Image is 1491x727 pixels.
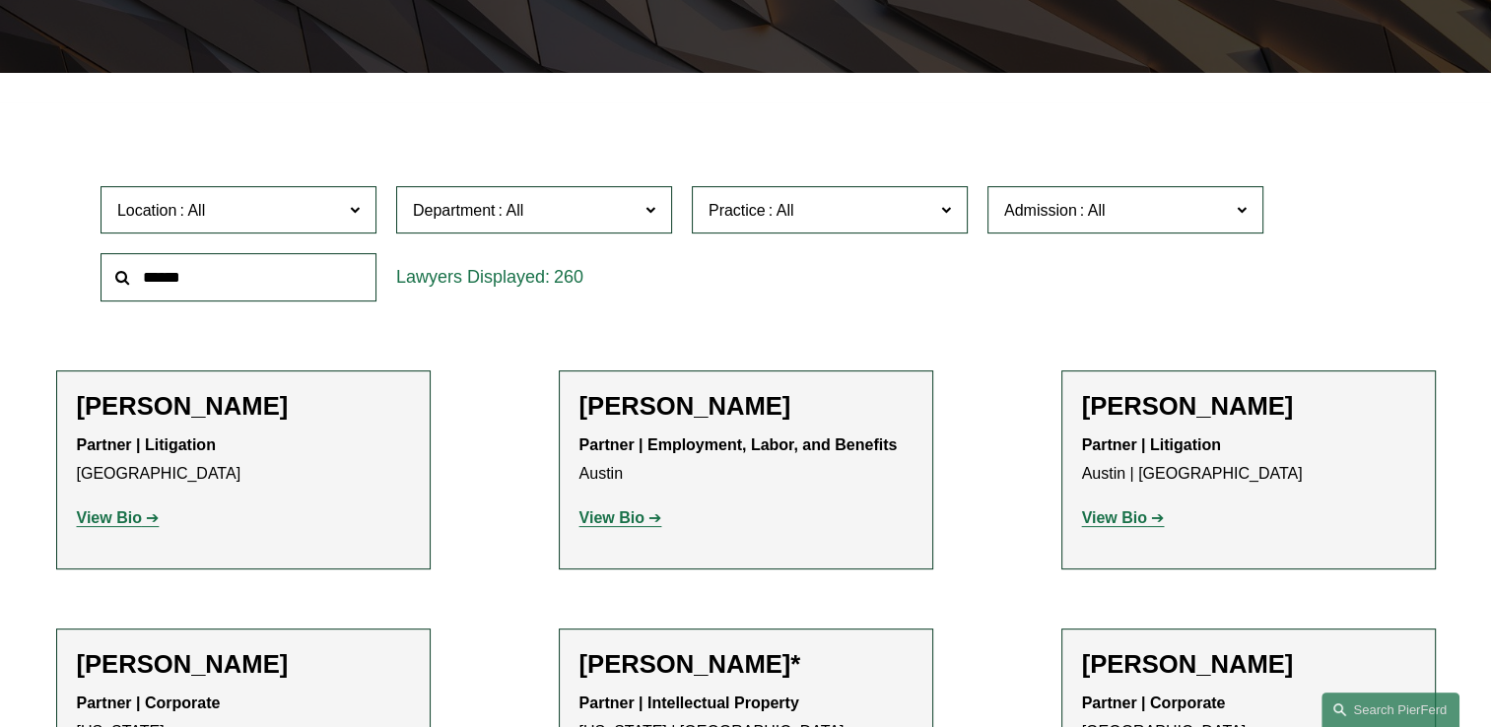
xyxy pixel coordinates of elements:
[1004,202,1077,219] span: Admission
[77,649,410,680] h2: [PERSON_NAME]
[77,694,221,711] strong: Partner | Corporate
[77,391,410,422] h2: [PERSON_NAME]
[579,694,799,711] strong: Partner | Intellectual Property
[1082,431,1415,489] p: Austin | [GEOGRAPHIC_DATA]
[77,509,160,526] a: View Bio
[579,391,913,422] h2: [PERSON_NAME]
[709,202,766,219] span: Practice
[579,509,644,526] strong: View Bio
[1082,649,1415,680] h2: [PERSON_NAME]
[1082,694,1226,711] strong: Partner | Corporate
[1082,509,1165,526] a: View Bio
[579,431,913,489] p: Austin
[554,267,583,287] span: 260
[1082,509,1147,526] strong: View Bio
[77,436,216,453] strong: Partner | Litigation
[77,431,410,489] p: [GEOGRAPHIC_DATA]
[1082,391,1415,422] h2: [PERSON_NAME]
[579,509,662,526] a: View Bio
[117,202,177,219] span: Location
[1322,693,1459,727] a: Search this site
[1082,436,1221,453] strong: Partner | Litigation
[579,649,913,680] h2: [PERSON_NAME]*
[77,509,142,526] strong: View Bio
[579,436,898,453] strong: Partner | Employment, Labor, and Benefits
[413,202,496,219] span: Department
